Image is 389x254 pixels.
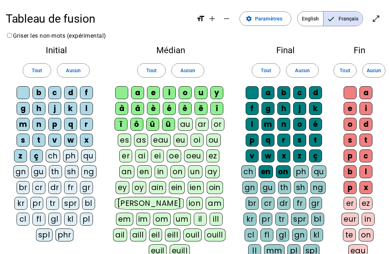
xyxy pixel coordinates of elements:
div: eu [174,134,188,147]
div: spl [36,228,53,241]
div: l [359,165,372,178]
div: î [210,102,223,115]
div: q [64,118,77,131]
div: i [163,86,176,99]
button: Tout [137,63,166,78]
div: an [119,165,134,178]
div: br [246,197,259,210]
div: l [246,118,259,131]
div: d [309,86,322,99]
div: d [359,118,372,131]
div: ein [169,181,185,194]
button: Aucun [57,63,89,78]
div: dr [48,181,61,194]
button: Tout [23,63,51,78]
div: en [259,165,273,178]
div: es [118,134,131,147]
div: è [147,102,160,115]
div: h [32,102,45,115]
div: ou [206,134,221,147]
div: in [362,213,375,226]
div: a [131,86,144,99]
span: Tout [261,66,271,75]
div: th [49,165,62,178]
div: ç [30,149,43,162]
div: i [359,102,372,115]
div: e [147,86,160,99]
div: ez [206,149,219,162]
div: ay [205,165,220,178]
div: j [293,102,306,115]
div: om [153,213,171,226]
div: kl [310,228,323,241]
div: m [261,118,274,131]
span: Tout [340,66,350,75]
span: Aucun [180,66,195,75]
div: oin [207,181,223,194]
div: v [48,134,61,147]
label: Griser les non-mots (expérimental) [6,32,106,39]
button: Aucun [362,63,385,78]
div: cr [261,197,274,210]
h2: Final [241,46,330,55]
div: oi [191,134,204,147]
div: à [115,102,128,115]
div: er [119,149,132,162]
div: â [131,102,144,115]
div: gn [292,228,307,241]
mat-icon: add [208,14,216,23]
button: Augmenter la taille de la police [205,11,219,26]
div: gn [242,181,258,194]
div: on [170,165,185,178]
div: im [136,213,150,226]
div: qu [81,149,96,162]
div: s [344,134,357,147]
div: y [210,86,223,99]
input: Griser les non-mots (expérimental) [7,33,12,38]
div: z [293,149,306,162]
div: cr [32,181,45,194]
div: te [343,228,356,241]
div: r [80,118,93,131]
div: fl [32,213,45,226]
div: a [359,86,372,99]
div: o [179,86,192,99]
mat-button-toggle-group: Language selection [297,11,363,26]
div: ez [359,197,372,210]
span: Aucun [295,66,309,75]
div: gl [276,228,289,241]
div: c [359,149,372,162]
div: eur [341,213,359,226]
div: j [48,102,61,115]
div: d [64,86,77,99]
div: o [293,118,306,131]
div: au [178,118,193,131]
div: pl [80,213,93,226]
div: t [309,134,322,147]
button: Tout [252,63,280,78]
div: oy [132,181,146,194]
div: th [278,181,291,194]
div: aill [130,228,146,241]
div: e [344,102,357,115]
div: ch [241,165,256,178]
div: ai [135,149,148,162]
span: English [298,11,323,26]
div: spr [291,213,308,226]
div: ë [194,102,207,115]
div: in [155,165,167,178]
div: ill [210,213,223,226]
span: Aucun [66,66,80,75]
div: ô [130,118,143,131]
div: p [246,134,259,147]
div: fl [260,228,273,241]
div: t [359,134,372,147]
span: Tout [146,66,157,75]
div: un [188,165,202,178]
div: g [261,102,274,115]
div: gu [31,165,46,178]
div: s [293,134,306,147]
div: phr [55,228,74,241]
mat-icon: remove [222,14,231,23]
div: eau [151,134,171,147]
